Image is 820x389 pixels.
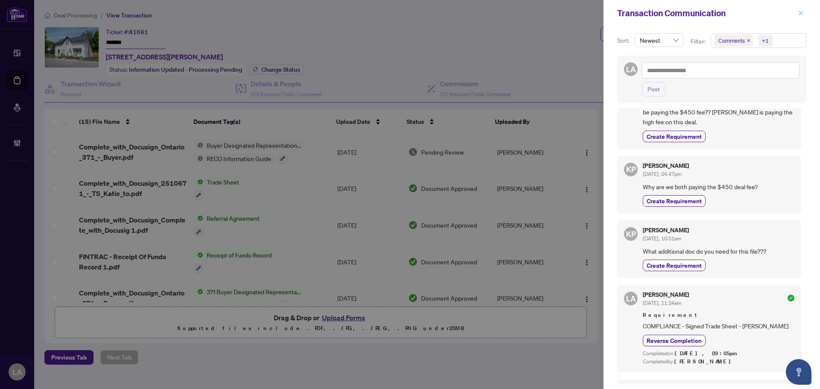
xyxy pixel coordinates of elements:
[647,196,702,205] span: Create Requirement
[643,335,706,346] button: Reverse Completion
[643,358,794,366] div: Completed by
[691,37,707,46] p: Filter:
[626,292,636,304] span: LA
[643,260,706,271] button: Create Requirement
[747,38,751,43] span: close
[643,292,689,298] h5: [PERSON_NAME]
[643,321,794,331] span: COMPLIANCE - Signed Trade Sheet - [PERSON_NAME]
[675,350,738,357] span: [DATE], 09:05pm
[642,82,665,97] button: Post
[643,235,681,242] span: [DATE], 10:51am
[643,182,794,192] span: Why are we both paying the $450 deal fee?
[643,350,794,358] div: Completed on
[647,336,702,345] span: Reverse Completion
[626,63,636,75] span: LA
[643,195,706,207] button: Create Requirement
[640,34,679,47] span: Newest
[626,163,636,175] span: KP
[715,35,753,47] span: Comments
[643,97,794,127] span: [PERSON_NAME] can you tell me why both agents would be paying the $450 fee?? [PERSON_NAME] is pay...
[617,7,795,20] div: Transaction Communication
[647,132,702,141] span: Create Requirement
[643,163,689,169] h5: [PERSON_NAME]
[626,228,636,240] span: KP
[674,358,735,365] span: [PERSON_NAME]
[762,36,769,45] div: +1
[647,261,702,270] span: Create Requirement
[643,300,681,306] span: [DATE], 11:24am
[643,246,794,256] span: What additional doc do you need for this file???
[798,10,804,16] span: close
[643,131,706,142] button: Create Requirement
[788,295,794,301] span: check-circle
[643,171,682,177] span: [DATE], 04:47pm
[786,359,811,385] button: Open asap
[643,311,794,319] span: Requirement
[617,36,631,45] p: Sort:
[643,227,689,233] h5: [PERSON_NAME]
[718,36,745,45] span: Comments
